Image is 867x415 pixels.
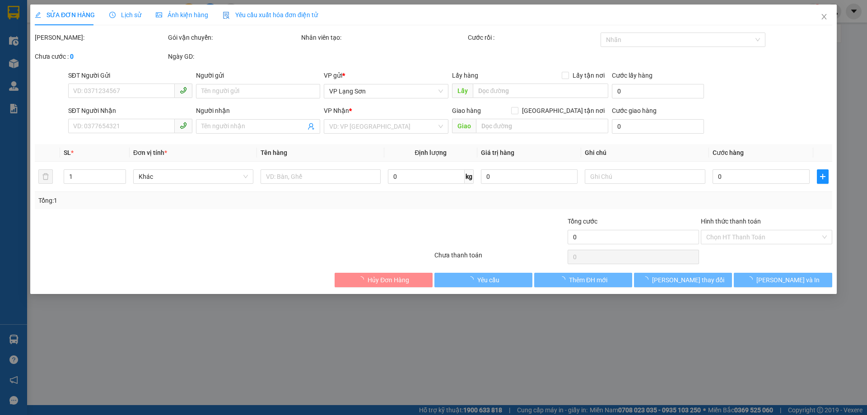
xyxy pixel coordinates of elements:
span: VP Nhận [324,107,350,114]
div: Ngày GD: [168,51,299,61]
span: clock-circle [109,12,116,18]
button: [PERSON_NAME] và In [734,273,832,287]
span: SL [64,149,71,156]
span: loading [358,276,368,283]
div: SĐT Người Nhận [68,106,192,116]
button: delete [38,169,53,184]
div: SĐT Người Gửi [68,70,192,80]
span: Giao [452,119,476,133]
span: Lịch sử [109,11,141,19]
span: Giá trị hàng [481,149,514,156]
span: loading [559,276,569,283]
input: Ghi Chú [585,169,705,184]
button: plus [817,169,829,184]
span: Lấy [452,84,473,98]
div: Chưa cước : [35,51,166,61]
button: Close [811,5,837,30]
span: loading [467,276,477,283]
span: picture [156,12,162,18]
span: Tên hàng [261,149,287,156]
span: VP Lạng Sơn [330,84,443,98]
label: Hình thức thanh toán [701,218,761,225]
span: Hủy Đơn Hàng [368,275,409,285]
b: 0 [70,53,74,60]
span: loading [746,276,756,283]
span: Giao hàng [452,107,481,114]
input: VD: Bàn, Ghế [261,169,381,184]
div: [PERSON_NAME]: [35,33,166,42]
span: phone [180,122,187,129]
label: Cước giao hàng [612,107,657,114]
input: Cước giao hàng [612,119,704,134]
label: Cước lấy hàng [612,72,653,79]
input: Cước lấy hàng [612,84,704,98]
div: Tổng: 1 [38,196,335,205]
span: user-add [308,123,315,130]
span: kg [465,169,474,184]
span: phone [180,87,187,94]
input: Dọc đường [476,119,608,133]
span: Thêm ĐH mới [569,275,607,285]
span: Đơn vị tính [133,149,167,156]
span: [PERSON_NAME] và In [756,275,820,285]
span: Cước hàng [713,149,744,156]
div: Gói vận chuyển: [168,33,299,42]
span: Yêu cầu [477,275,499,285]
span: Tổng cước [568,218,597,225]
span: [GEOGRAPHIC_DATA] tận nơi [518,106,608,116]
span: Lấy hàng [452,72,478,79]
span: plus [817,173,828,180]
div: Cước rồi : [468,33,599,42]
span: edit [35,12,41,18]
button: [PERSON_NAME] thay đổi [634,273,732,287]
span: SỬA ĐƠN HÀNG [35,11,95,19]
span: [PERSON_NAME] thay đổi [652,275,724,285]
div: VP gửi [324,70,448,80]
div: Chưa thanh toán [433,250,567,266]
span: close [820,13,828,20]
span: Định lượng [415,149,447,156]
span: Lấy tận nơi [569,70,608,80]
button: Hủy Đơn Hàng [335,273,433,287]
div: Người gửi [196,70,320,80]
img: icon [223,12,230,19]
span: Yêu cầu xuất hóa đơn điện tử [223,11,318,19]
button: Thêm ĐH mới [534,273,632,287]
div: Người nhận [196,106,320,116]
input: Dọc đường [473,84,608,98]
button: Yêu cầu [434,273,532,287]
span: loading [642,276,652,283]
span: Khác [139,170,248,183]
th: Ghi chú [582,144,709,162]
span: Ảnh kiện hàng [156,11,208,19]
div: Nhân viên tạo: [301,33,466,42]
